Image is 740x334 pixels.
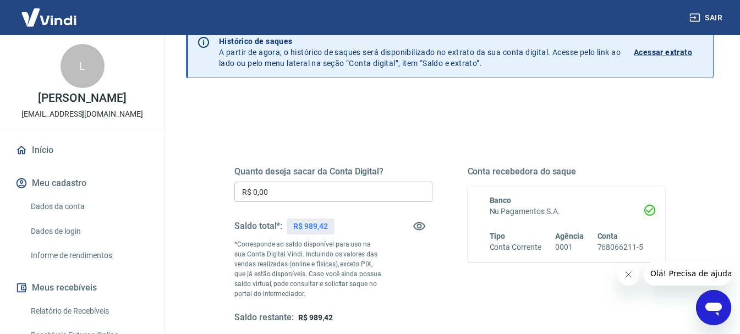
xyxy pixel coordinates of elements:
[298,313,333,322] span: R$ 989,42
[234,166,432,177] h5: Quanto deseja sacar da Conta Digital?
[490,196,512,205] span: Banco
[555,232,584,240] span: Agência
[13,138,151,162] a: Início
[13,1,85,34] img: Vindi
[234,221,282,232] h5: Saldo total*:
[13,276,151,300] button: Meus recebíveis
[7,8,92,17] span: Olá! Precisa de ajuda?
[634,47,692,58] p: Acessar extrato
[687,8,727,28] button: Sair
[634,36,704,69] a: Acessar extrato
[26,244,151,267] a: Informe de rendimentos
[598,232,618,240] span: Conta
[293,221,328,232] p: R$ 989,42
[490,242,541,253] h6: Conta Corrente
[555,242,584,253] h6: 0001
[61,44,105,88] div: L
[13,171,151,195] button: Meu cadastro
[490,206,644,217] h6: Nu Pagamentos S.A.
[26,220,151,243] a: Dados de login
[21,108,143,120] p: [EMAIL_ADDRESS][DOMAIN_NAME]
[617,264,639,286] iframe: Fechar mensagem
[26,195,151,218] a: Dados da conta
[490,232,506,240] span: Tipo
[38,92,126,104] p: [PERSON_NAME]
[26,300,151,322] a: Relatório de Recebíveis
[234,239,383,299] p: *Corresponde ao saldo disponível para uso na sua Conta Digital Vindi. Incluindo os valores das ve...
[219,36,621,69] p: A partir de agora, o histórico de saques será disponibilizado no extrato da sua conta digital. Ac...
[468,166,666,177] h5: Conta recebedora do saque
[644,261,731,286] iframe: Mensagem da empresa
[234,312,294,324] h5: Saldo restante:
[219,36,621,47] p: Histórico de saques
[598,242,643,253] h6: 768066211-5
[696,290,731,325] iframe: Botão para abrir a janela de mensagens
